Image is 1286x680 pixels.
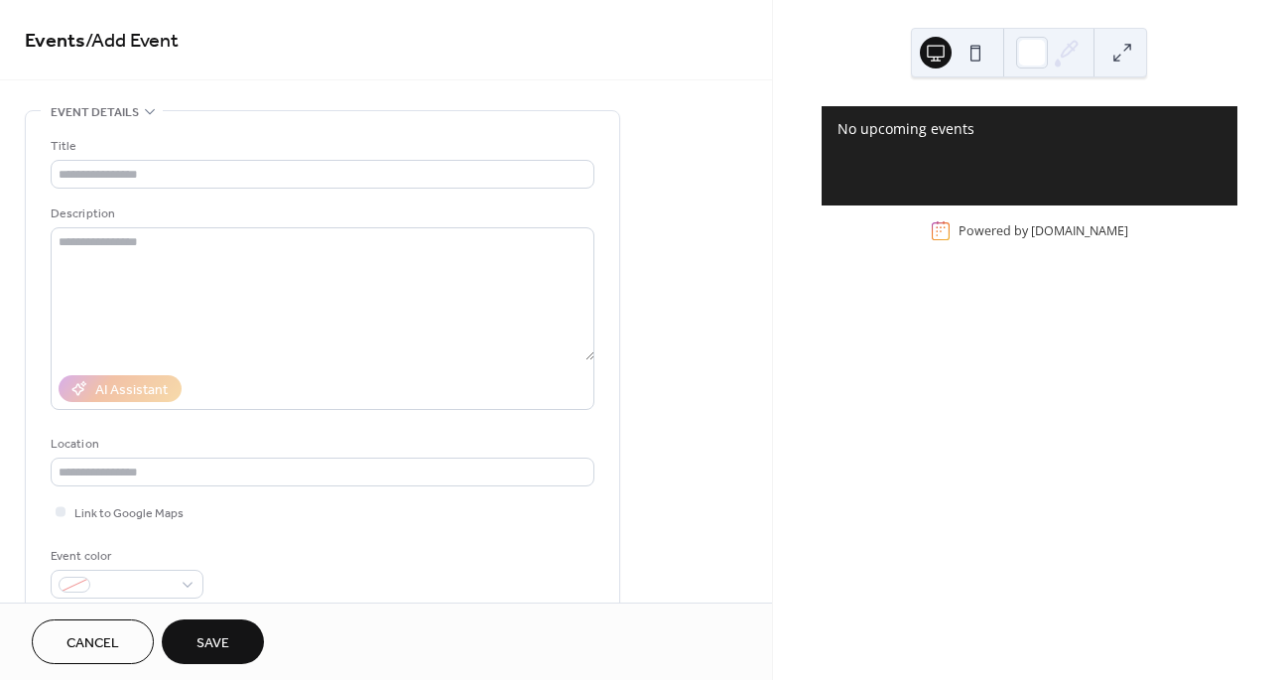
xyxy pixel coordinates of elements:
[51,204,590,224] div: Description
[32,619,154,664] button: Cancel
[25,22,85,61] a: Events
[959,222,1128,239] div: Powered by
[1031,222,1128,239] a: [DOMAIN_NAME]
[66,633,119,654] span: Cancel
[51,434,590,455] div: Location
[85,22,179,61] span: / Add Event
[162,619,264,664] button: Save
[837,118,1222,139] div: No upcoming events
[74,503,184,524] span: Link to Google Maps
[51,136,590,157] div: Title
[196,633,229,654] span: Save
[51,546,199,567] div: Event color
[51,102,139,123] span: Event details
